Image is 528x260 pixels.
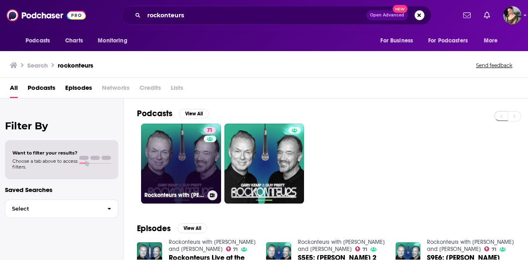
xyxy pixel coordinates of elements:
span: Charts [65,35,83,47]
h2: Filter By [5,120,118,132]
a: Rockonteurs with Gary Kemp and Guy Pratt [298,239,385,253]
span: Networks [102,81,130,98]
span: For Business [380,35,413,47]
a: Show notifications dropdown [481,8,493,22]
button: Send feedback [474,62,515,69]
img: User Profile [503,6,521,24]
button: View All [177,223,207,233]
p: Saved Searches [5,186,118,194]
span: Credits [139,81,161,98]
button: open menu [20,33,61,49]
span: New [393,5,408,13]
img: Podchaser - Follow, Share and Rate Podcasts [7,7,86,23]
span: Monitoring [98,35,127,47]
button: open menu [478,33,508,49]
a: Rockonteurs with Gary Kemp and Guy Pratt [169,239,256,253]
button: View All [179,109,209,119]
span: 71 [207,126,212,135]
button: Select [5,199,118,218]
span: Select [5,206,101,211]
input: Search podcasts, credits, & more... [144,9,366,22]
button: open menu [375,33,423,49]
a: 71Rockonteurs with [PERSON_NAME] and [PERSON_NAME] [141,124,221,204]
div: Search podcasts, credits, & more... [121,6,431,25]
span: Lists [171,81,183,98]
a: 71 [484,246,496,251]
h2: Podcasts [137,108,172,119]
a: Show notifications dropdown [460,8,474,22]
h3: rockonteurs [58,61,93,69]
a: Rockonteurs with Gary Kemp and Guy Pratt [427,239,514,253]
span: 71 [233,248,238,251]
a: Podcasts [28,81,55,98]
span: Logged in as Flossie22 [503,6,521,24]
span: 71 [492,248,496,251]
button: Show profile menu [503,6,521,24]
span: Podcasts [26,35,50,47]
a: 71 [204,127,216,134]
button: open menu [423,33,480,49]
a: PodcastsView All [137,108,209,119]
a: EpisodesView All [137,223,207,234]
span: For Podcasters [428,35,468,47]
h3: Search [27,61,48,69]
a: 71 [355,246,367,251]
button: open menu [92,33,138,49]
button: Open AdvancedNew [366,10,408,20]
h3: Rockonteurs with [PERSON_NAME] and [PERSON_NAME] [144,192,204,199]
span: 71 [363,248,367,251]
a: All [10,81,18,98]
a: 71 [226,246,238,251]
a: Episodes [65,81,92,98]
h2: Episodes [137,223,171,234]
span: Want to filter your results? [12,150,78,156]
a: Charts [60,33,88,49]
span: Open Advanced [370,13,404,17]
span: More [484,35,498,47]
span: Choose a tab above to access filters. [12,158,78,170]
